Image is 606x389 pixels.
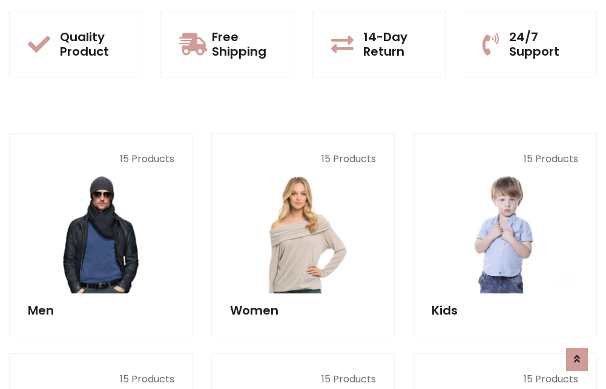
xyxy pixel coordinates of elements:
p: 15 Products [432,152,578,166]
p: 15 Products [28,372,174,387]
h5: Women [230,303,377,318]
h5: Quality Product [60,30,124,59]
h5: Kids [432,303,578,318]
h5: 24/7 Support [509,30,578,59]
p: 15 Products [230,152,377,166]
p: 15 Products [432,372,578,387]
h5: Men [28,303,174,318]
h5: 14-Day Return [363,30,427,59]
p: 15 Products [28,152,174,166]
p: 15 Products [230,372,377,387]
h5: Free Shipping [212,30,275,59]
